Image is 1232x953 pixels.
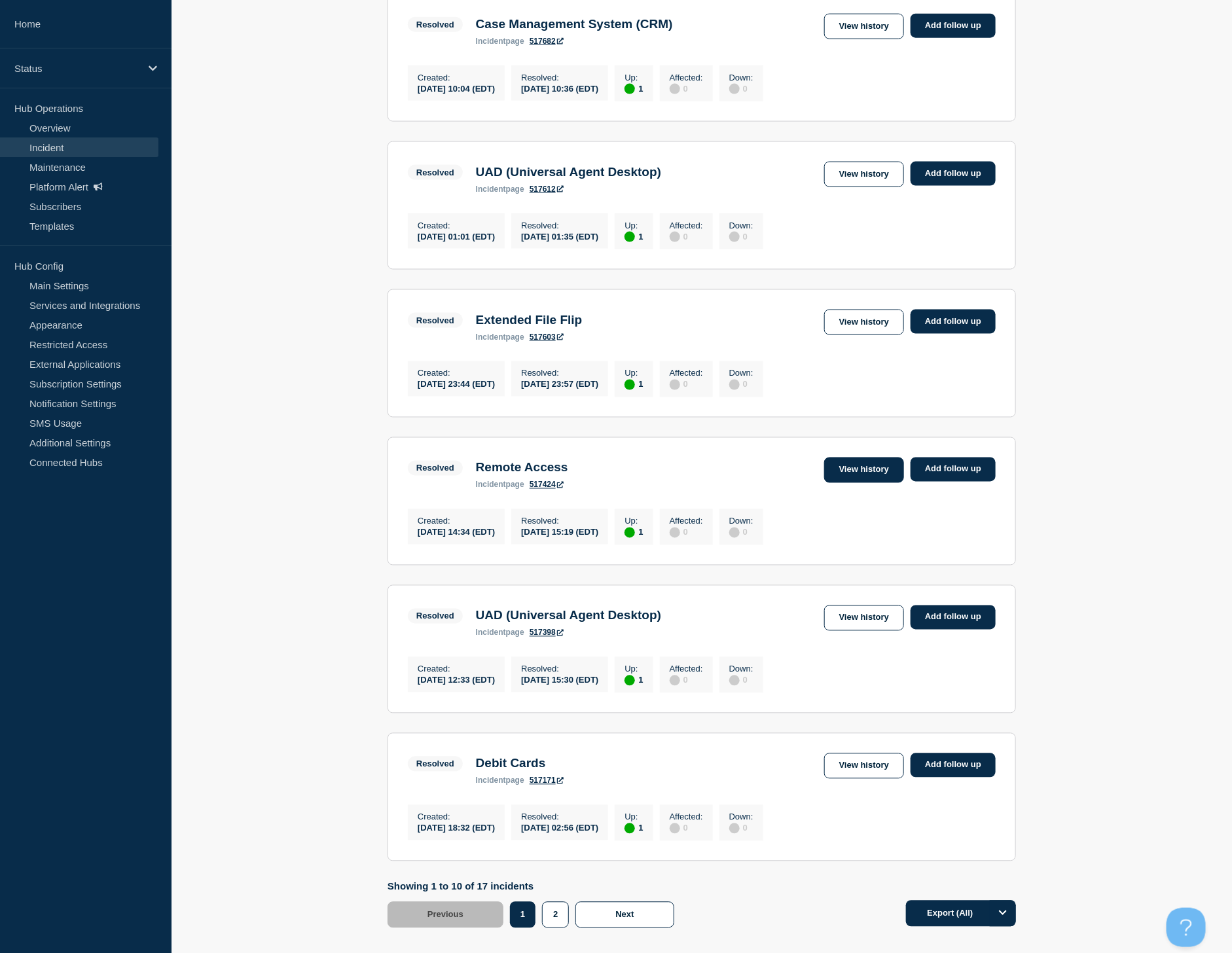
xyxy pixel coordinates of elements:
[418,369,495,378] p: Created :
[418,822,495,833] div: [DATE] 18:32 (EDT)
[418,812,495,822] p: Created :
[670,232,680,242] div: disabled
[476,185,506,194] span: incident
[670,230,703,242] div: 0
[670,73,703,82] p: Affected :
[530,628,564,638] a: 517398
[418,516,495,526] p: Created :
[510,902,535,928] button: 1
[625,675,635,686] div: up
[670,82,703,94] div: 0
[14,63,140,74] p: Status
[729,526,753,538] div: 0
[388,881,681,892] p: Showing 1 to 10 of 17 incidents
[521,516,598,526] p: Resolved :
[615,910,634,920] span: Next
[625,369,643,378] p: Up :
[625,526,643,538] div: 1
[670,674,703,686] div: 0
[670,369,703,378] p: Affected :
[476,776,524,785] p: page
[729,674,753,686] div: 0
[670,84,680,94] div: disabled
[521,526,598,537] div: [DATE] 15:19 (EDT)
[625,822,643,834] div: 1
[729,675,740,686] div: disabled
[729,369,753,378] p: Down :
[824,605,904,631] a: View history
[911,14,996,38] a: Add follow up
[530,37,564,46] a: 517682
[911,162,996,186] a: Add follow up
[911,605,996,630] a: Add follow up
[418,526,495,537] div: [DATE] 14:34 (EDT)
[521,378,598,389] div: [DATE] 23:57 (EDT)
[530,480,564,490] a: 517424
[530,776,564,785] a: 517171
[521,230,598,242] div: [DATE] 01:35 (EDT)
[625,380,635,390] div: up
[824,162,904,187] a: View history
[476,480,524,490] p: page
[729,528,740,538] div: disabled
[729,823,740,834] div: disabled
[625,221,643,230] p: Up :
[824,753,904,779] a: View history
[670,380,680,390] div: disabled
[911,753,996,778] a: Add follow up
[729,84,740,94] div: disabled
[521,73,598,82] p: Resolved :
[670,812,703,822] p: Affected :
[911,458,996,482] a: Add follow up
[476,333,506,342] span: incident
[824,14,904,39] a: View history
[625,82,643,94] div: 1
[418,378,495,389] div: [DATE] 23:44 (EDT)
[418,73,495,82] p: Created :
[476,776,506,785] span: incident
[476,480,506,490] span: incident
[408,165,463,180] span: Resolved
[729,378,753,390] div: 0
[476,757,564,771] h3: Debit Cards
[625,378,643,390] div: 1
[521,812,598,822] p: Resolved :
[625,230,643,242] div: 1
[476,37,524,46] p: page
[418,664,495,674] p: Created :
[729,82,753,94] div: 0
[729,73,753,82] p: Down :
[388,902,503,928] button: Previous
[625,516,643,526] p: Up :
[530,185,564,194] a: 517612
[408,461,463,476] span: Resolved
[670,378,703,390] div: 0
[729,822,753,834] div: 0
[408,313,463,328] span: Resolved
[911,310,996,334] a: Add follow up
[990,901,1016,927] button: Options
[521,221,598,230] p: Resolved :
[824,310,904,335] a: View history
[408,757,463,772] span: Resolved
[625,812,643,822] p: Up :
[625,823,635,834] div: up
[542,902,569,928] button: 2
[476,628,524,638] p: page
[625,73,643,82] p: Up :
[625,84,635,94] div: up
[476,313,583,327] h3: Extended File Flip
[521,674,598,685] div: [DATE] 15:30 (EDT)
[1167,908,1206,947] iframe: Help Scout Beacon - Open
[476,609,661,623] h3: UAD (Universal Agent Desktop)
[521,822,598,833] div: [DATE] 02:56 (EDT)
[729,230,753,242] div: 0
[476,37,506,46] span: incident
[408,609,463,624] span: Resolved
[418,82,495,94] div: [DATE] 10:04 (EDT)
[670,526,703,538] div: 0
[476,461,568,475] h3: Remote Access
[427,910,463,920] span: Previous
[729,380,740,390] div: disabled
[670,823,680,834] div: disabled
